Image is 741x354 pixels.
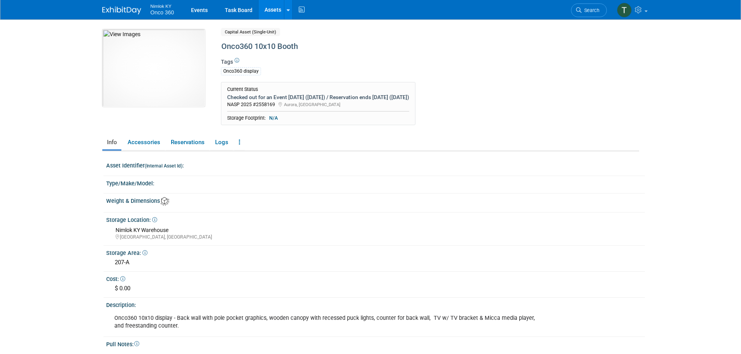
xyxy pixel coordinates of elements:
span: Capital Asset (Single-Unit) [221,28,280,36]
span: N/A [267,115,280,122]
span: Aurora, [GEOGRAPHIC_DATA] [284,102,340,107]
span: Search [582,7,599,13]
div: Onco360 10x10 display - Back wall with pole pocket graphics, wooden canopy with recessed puck lig... [109,310,543,334]
a: Accessories [123,136,165,149]
span: NASP 2025 #2558169 [227,101,275,107]
a: Reservations [166,136,209,149]
div: Tags [221,58,575,80]
small: (Internal Asset Id) [145,163,182,169]
div: Onco360 10x10 Booth [219,40,575,54]
div: $ 0.00 [112,283,639,295]
span: Onco 360 [151,9,174,16]
img: View Images [102,29,205,107]
img: Asset Weight and Dimensions [161,197,169,206]
img: ExhibitDay [102,7,141,14]
div: Pull Notes: [106,338,645,348]
div: Checked out for an Event [DATE] ([DATE]) / Reservation ends [DATE] ([DATE]) [227,94,409,101]
div: Cost: [106,273,645,283]
span: Nimlok KY [151,2,174,10]
span: Nimlok KY Warehouse [116,227,168,233]
div: Weight & Dimensions [106,195,645,206]
div: [GEOGRAPHIC_DATA], [GEOGRAPHIC_DATA] [116,234,639,241]
div: 207-A [112,256,639,269]
div: Description: [106,299,645,309]
a: Search [571,3,607,17]
span: Storage Area: [106,250,147,256]
div: Storage Location: [106,214,645,224]
div: Current Status [227,86,409,92]
div: Asset Identifier : [106,160,645,169]
a: Logs [210,136,233,149]
a: Info [102,136,121,149]
div: Onco360 display [221,67,261,75]
div: Storage Footprint: [227,115,409,122]
div: Type/Make/Model: [106,178,645,187]
img: Tim Bugaile [617,3,632,17]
